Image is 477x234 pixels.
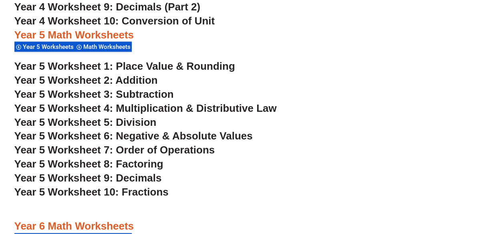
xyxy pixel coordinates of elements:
[14,1,201,13] a: Year 4 Worksheet 9: Decimals (Part 2)
[14,41,75,52] div: Year 5 Worksheets
[14,102,277,114] a: Year 5 Worksheet 4: Multiplication & Distributive Law
[14,130,253,142] a: Year 5 Worksheet 6: Negative & Absolute Values
[83,43,133,50] span: Math Worksheets
[23,43,76,50] span: Year 5 Worksheets
[14,88,174,100] a: Year 5 Worksheet 3: Subtraction
[14,28,463,42] h3: Year 5 Math Worksheets
[344,143,477,234] iframe: Chat Widget
[14,172,162,184] a: Year 5 Worksheet 9: Decimals
[14,220,463,233] h3: Year 6 Math Worksheets
[75,41,132,52] div: Math Worksheets
[14,60,235,72] a: Year 5 Worksheet 1: Place Value & Rounding
[14,15,215,27] a: Year 4 Worksheet 10: Conversion of Unit
[14,74,158,86] a: Year 5 Worksheet 2: Addition
[14,158,163,170] a: Year 5 Worksheet 8: Factoring
[14,116,157,128] a: Year 5 Worksheet 5: Division
[14,144,215,156] a: Year 5 Worksheet 7: Order of Operations
[14,186,169,198] a: Year 5 Worksheet 10: Fractions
